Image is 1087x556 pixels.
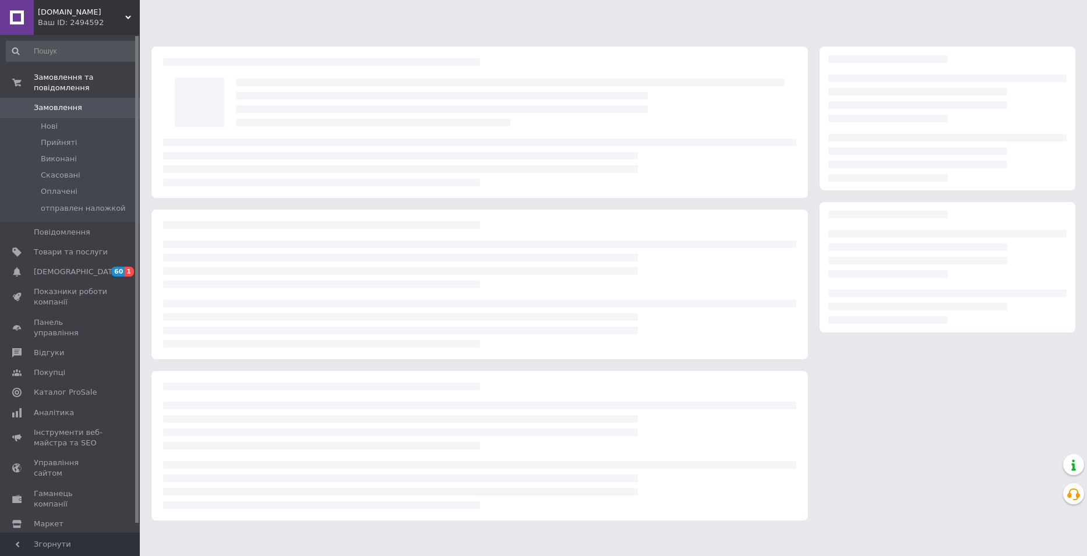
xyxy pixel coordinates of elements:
span: Аналітика [34,408,74,418]
span: 1 [125,267,134,277]
span: Замовлення та повідомлення [34,72,140,93]
span: Покупці [34,367,65,378]
span: 60 [111,267,125,277]
span: Інструменти веб-майстра та SEO [34,427,108,448]
input: Пошук [6,41,137,62]
span: Управління сайтом [34,458,108,479]
span: Показники роботи компанії [34,286,108,307]
span: Каталог ProSale [34,387,97,398]
span: Панель управління [34,317,108,338]
span: Гаманець компанії [34,488,108,509]
span: Нові [41,121,58,132]
span: tehno-mag.in.ua [38,7,125,17]
div: Ваш ID: 2494592 [38,17,140,28]
span: Повідомлення [34,227,90,238]
span: Замовлення [34,102,82,113]
span: отправлен наложкой [41,203,126,214]
span: Прийняті [41,137,77,148]
span: Відгуки [34,348,64,358]
span: Виконані [41,154,77,164]
span: Маркет [34,519,63,529]
span: [DEMOGRAPHIC_DATA] [34,267,120,277]
span: Товари та послуги [34,247,108,257]
span: Скасовані [41,170,80,180]
span: Оплачені [41,186,77,197]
